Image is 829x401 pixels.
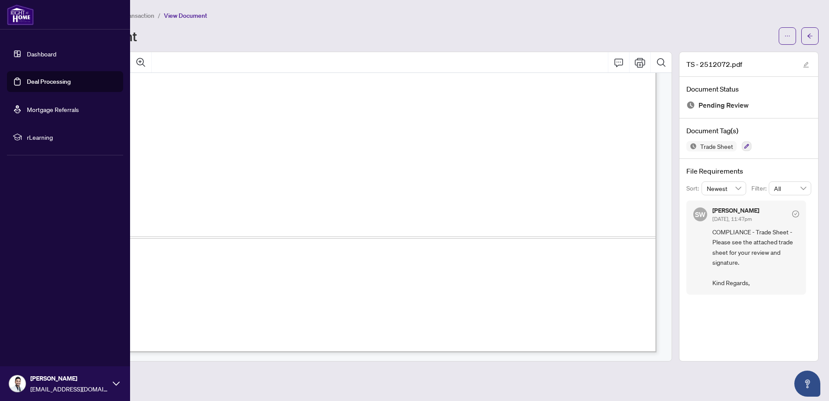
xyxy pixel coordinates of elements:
[712,216,752,222] span: [DATE], 11:47pm
[27,78,71,85] a: Deal Processing
[686,59,742,69] span: TS - 2512072.pdf
[30,384,108,394] span: [EMAIL_ADDRESS][DOMAIN_NAME]
[784,33,790,39] span: ellipsis
[7,4,34,25] img: logo
[27,105,79,113] a: Mortgage Referrals
[686,125,811,136] h4: Document Tag(s)
[698,99,749,111] span: Pending Review
[686,84,811,94] h4: Document Status
[27,50,56,58] a: Dashboard
[712,207,759,214] h5: [PERSON_NAME]
[27,132,117,142] span: rLearning
[686,101,695,109] img: Document Status
[108,12,154,20] span: View Transaction
[686,141,697,151] img: Status Icon
[707,182,741,195] span: Newest
[9,375,26,392] img: Profile Icon
[803,62,809,68] span: edit
[697,143,737,149] span: Trade Sheet
[158,10,160,20] li: /
[794,371,820,397] button: Open asap
[807,33,813,39] span: arrow-left
[751,184,769,193] p: Filter:
[686,166,811,176] h4: File Requirements
[686,184,702,193] p: Sort:
[774,182,806,195] span: All
[30,374,108,383] span: [PERSON_NAME]
[164,12,207,20] span: View Document
[792,210,799,217] span: check-circle
[712,227,799,288] span: COMPLIANCE - Trade Sheet - Please see the attached trade sheet for your review and signature. Kin...
[695,209,706,220] span: SW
